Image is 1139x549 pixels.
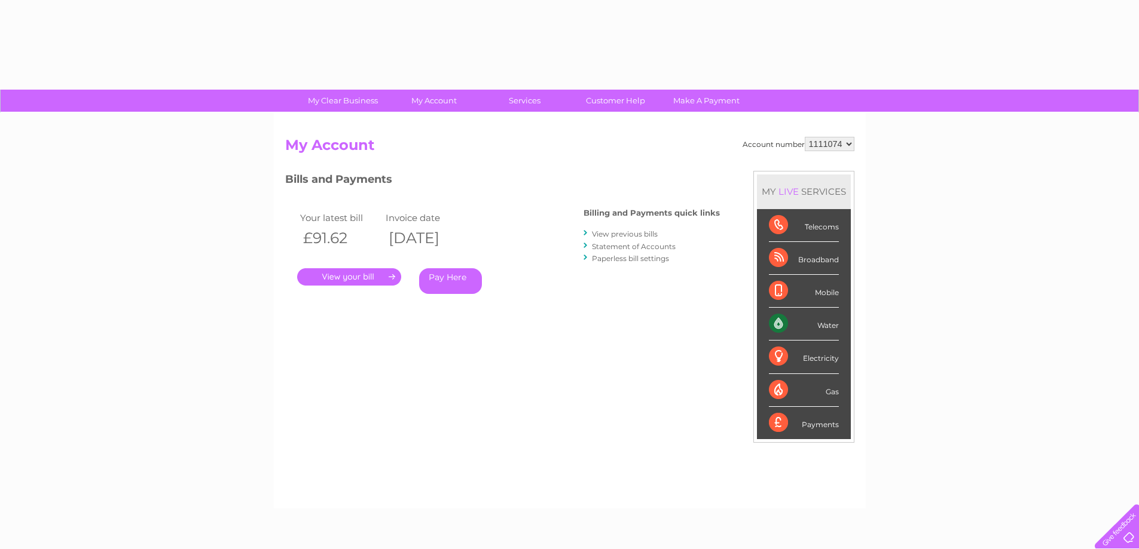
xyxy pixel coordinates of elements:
a: My Clear Business [294,90,392,112]
h2: My Account [285,137,854,160]
div: Telecoms [769,209,839,242]
a: Pay Here [419,268,482,294]
a: Statement of Accounts [592,242,676,251]
h3: Bills and Payments [285,171,720,192]
h4: Billing and Payments quick links [584,208,720,217]
div: Mobile [769,275,839,308]
a: Services [475,90,574,112]
a: My Account [384,90,483,112]
div: Payments [769,407,839,439]
a: Customer Help [566,90,665,112]
div: Account number [743,137,854,151]
a: Paperless bill settings [592,254,669,263]
td: Your latest bill [297,210,383,226]
td: Invoice date [383,210,469,226]
div: LIVE [776,186,801,197]
a: View previous bills [592,229,658,238]
a: . [297,268,401,286]
div: MY SERVICES [757,174,851,208]
th: [DATE] [383,226,469,250]
div: Water [769,308,839,341]
div: Electricity [769,341,839,373]
a: Make A Payment [657,90,756,112]
th: £91.62 [297,226,383,250]
div: Broadband [769,242,839,275]
div: Gas [769,374,839,407]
